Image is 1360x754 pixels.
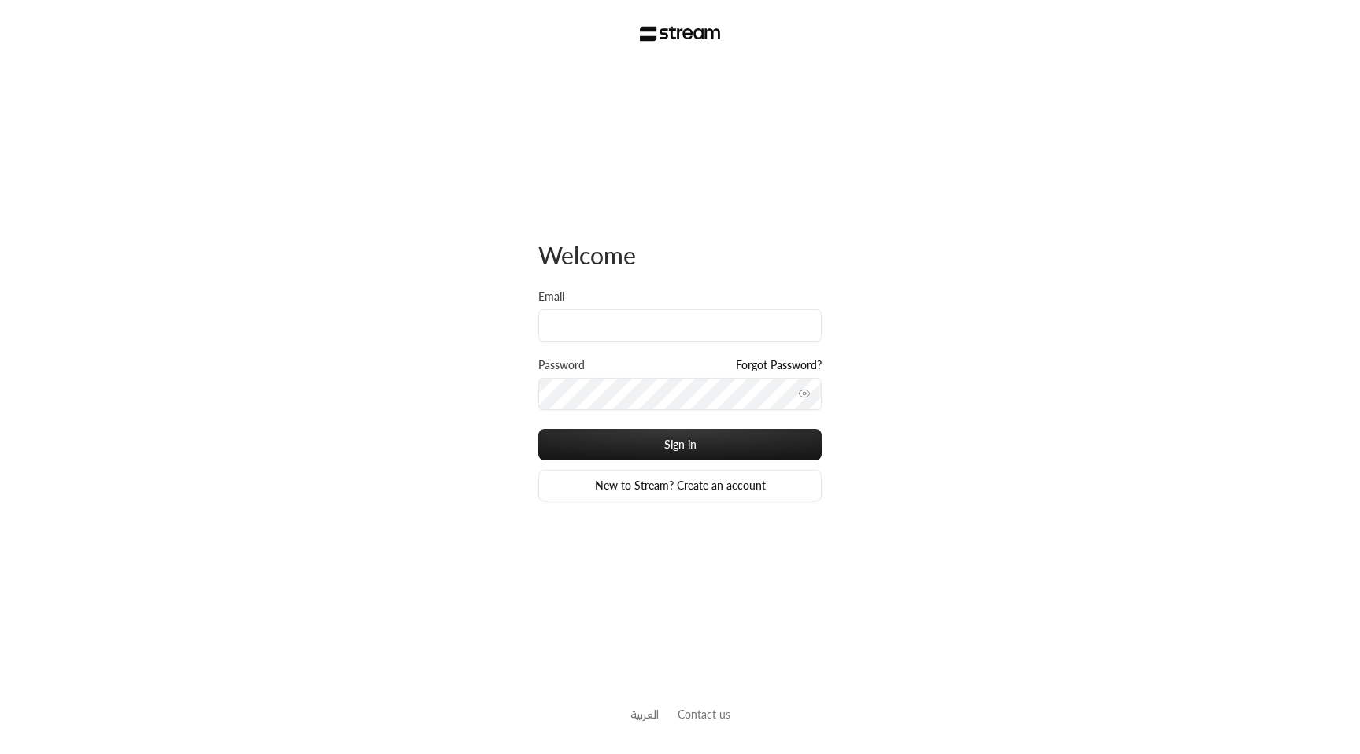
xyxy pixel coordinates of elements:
button: Sign in [538,429,822,460]
a: Contact us [678,708,730,721]
label: Password [538,357,585,373]
span: Welcome [538,241,636,269]
button: Contact us [678,706,730,723]
a: New to Stream? Create an account [538,470,822,501]
img: Stream Logo [640,26,721,42]
a: العربية [630,700,659,729]
button: toggle password visibility [792,381,817,406]
label: Email [538,289,564,305]
a: Forgot Password? [736,357,822,373]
